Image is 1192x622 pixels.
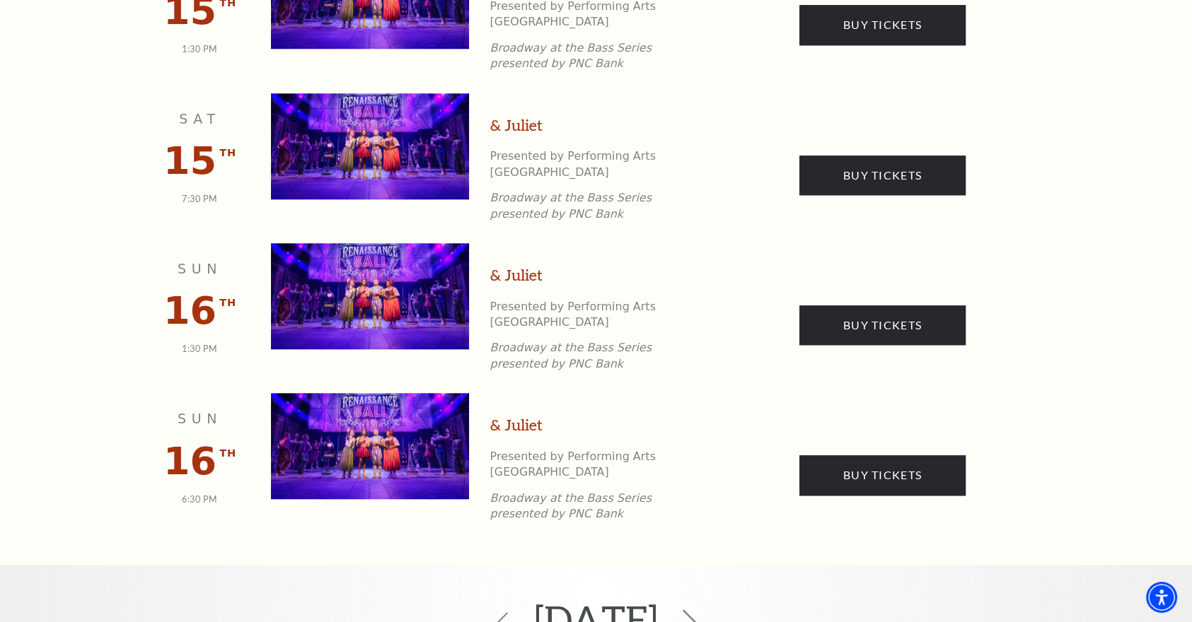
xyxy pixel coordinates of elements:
[271,93,469,199] img: & Juliet
[799,455,966,495] a: Buy Tickets
[799,5,966,45] a: Buy Tickets
[182,494,218,505] span: 6:30 PM
[490,190,710,222] p: Broadway at the Bass Series presented by PNC Bank
[490,414,543,436] a: & Juliet
[182,194,218,204] span: 7:30 PM
[1146,582,1177,613] div: Accessibility Menu
[163,288,216,333] span: 16
[219,445,236,462] span: th
[490,115,543,136] a: & Juliet
[490,299,710,331] p: Presented by Performing Arts [GEOGRAPHIC_DATA]
[490,264,543,286] a: & Juliet
[158,259,243,279] p: Sun
[490,40,710,72] p: Broadway at the Bass Series presented by PNC Bank
[490,491,710,522] p: Broadway at the Bass Series presented by PNC Bank
[158,109,243,129] p: Sat
[271,393,469,499] img: & Juliet
[158,409,243,429] p: Sun
[490,148,710,180] p: Presented by Performing Arts [GEOGRAPHIC_DATA]
[271,243,469,349] img: & Juliet
[182,44,218,54] span: 1:30 PM
[219,144,236,162] span: th
[799,155,966,195] a: Buy Tickets
[490,340,710,372] p: Broadway at the Bass Series presented by PNC Bank
[163,439,216,483] span: 16
[799,305,966,345] a: Buy Tickets
[490,449,710,481] p: Presented by Performing Arts [GEOGRAPHIC_DATA]
[163,139,216,183] span: 15
[219,294,236,312] span: th
[182,344,218,354] span: 1:30 PM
